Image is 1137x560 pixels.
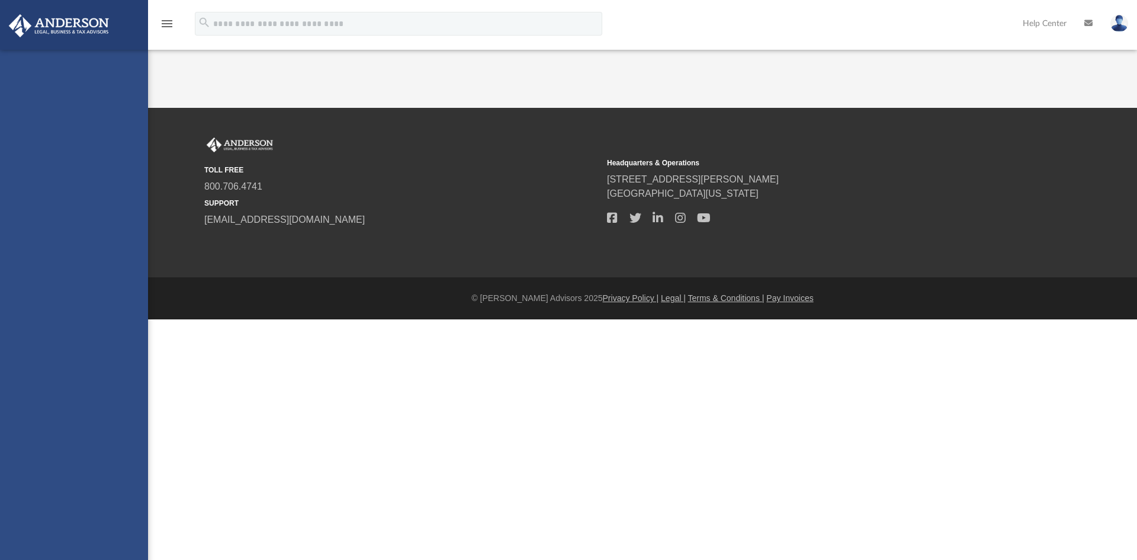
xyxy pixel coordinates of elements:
small: TOLL FREE [204,165,599,175]
small: Headquarters & Operations [607,158,1001,168]
a: menu [160,23,174,31]
img: Anderson Advisors Platinum Portal [5,14,113,37]
a: Legal | [661,293,686,303]
a: Terms & Conditions | [688,293,765,303]
a: [STREET_ADDRESS][PERSON_NAME] [607,174,779,184]
a: Privacy Policy | [603,293,659,303]
div: © [PERSON_NAME] Advisors 2025 [148,292,1137,305]
img: Anderson Advisors Platinum Portal [204,137,275,153]
a: Pay Invoices [766,293,813,303]
small: SUPPORT [204,198,599,209]
img: User Pic [1110,15,1128,32]
i: search [198,16,211,29]
a: 800.706.4741 [204,181,262,191]
a: [EMAIL_ADDRESS][DOMAIN_NAME] [204,215,365,225]
i: menu [160,17,174,31]
a: [GEOGRAPHIC_DATA][US_STATE] [607,188,759,199]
